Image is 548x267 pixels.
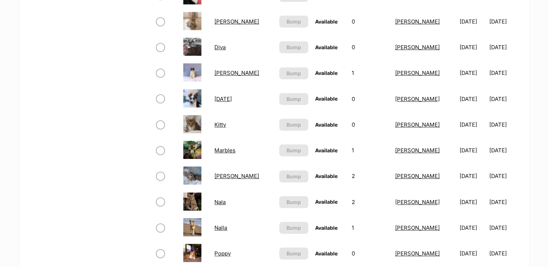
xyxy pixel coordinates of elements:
[395,199,440,205] a: [PERSON_NAME]
[315,70,337,76] span: Available
[489,164,521,188] td: [DATE]
[457,164,489,188] td: [DATE]
[395,224,440,231] a: [PERSON_NAME]
[315,225,337,231] span: Available
[457,86,489,111] td: [DATE]
[395,173,440,179] a: [PERSON_NAME]
[348,164,391,188] td: 2
[489,215,521,240] td: [DATE]
[279,41,309,53] button: Bump
[489,9,521,34] td: [DATE]
[348,60,391,85] td: 1
[214,250,231,257] a: Poppy
[395,250,440,257] a: [PERSON_NAME]
[315,96,337,102] span: Available
[279,247,309,259] button: Bump
[214,121,226,128] a: Kitty
[286,69,301,77] span: Bump
[457,60,489,85] td: [DATE]
[315,250,337,257] span: Available
[279,144,309,156] button: Bump
[279,67,309,79] button: Bump
[457,112,489,137] td: [DATE]
[489,60,521,85] td: [DATE]
[214,224,227,231] a: Nalla
[315,44,337,50] span: Available
[395,44,440,51] a: [PERSON_NAME]
[315,18,337,25] span: Available
[315,122,337,128] span: Available
[286,121,301,128] span: Bump
[348,112,391,137] td: 0
[286,147,301,154] span: Bump
[286,250,301,257] span: Bump
[183,244,201,262] img: Poppy
[348,190,391,215] td: 2
[348,35,391,60] td: 0
[214,96,232,102] a: [DATE]
[183,38,201,56] img: Diva
[489,138,521,163] td: [DATE]
[489,241,521,266] td: [DATE]
[286,173,301,180] span: Bump
[348,215,391,240] td: 1
[315,147,337,153] span: Available
[279,119,309,131] button: Bump
[286,43,301,51] span: Bump
[279,16,309,27] button: Bump
[214,199,226,205] a: Nala
[214,44,226,51] a: Diva
[286,224,301,232] span: Bump
[395,147,440,154] a: [PERSON_NAME]
[489,86,521,111] td: [DATE]
[214,147,235,154] a: Marbles
[348,9,391,34] td: 0
[315,199,337,205] span: Available
[395,18,440,25] a: [PERSON_NAME]
[286,95,301,103] span: Bump
[489,35,521,60] td: [DATE]
[279,196,309,208] button: Bump
[286,18,301,25] span: Bump
[279,93,309,105] button: Bump
[348,86,391,111] td: 0
[395,69,440,76] a: [PERSON_NAME]
[489,112,521,137] td: [DATE]
[315,173,337,179] span: Available
[286,198,301,206] span: Bump
[214,173,259,179] a: [PERSON_NAME]
[214,18,259,25] a: [PERSON_NAME]
[457,138,489,163] td: [DATE]
[279,170,309,182] button: Bump
[457,9,489,34] td: [DATE]
[348,138,391,163] td: 1
[395,121,440,128] a: [PERSON_NAME]
[348,241,391,266] td: 0
[489,190,521,215] td: [DATE]
[457,215,489,240] td: [DATE]
[457,241,489,266] td: [DATE]
[395,96,440,102] a: [PERSON_NAME]
[457,35,489,60] td: [DATE]
[279,222,309,234] button: Bump
[457,190,489,215] td: [DATE]
[214,69,259,76] a: [PERSON_NAME]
